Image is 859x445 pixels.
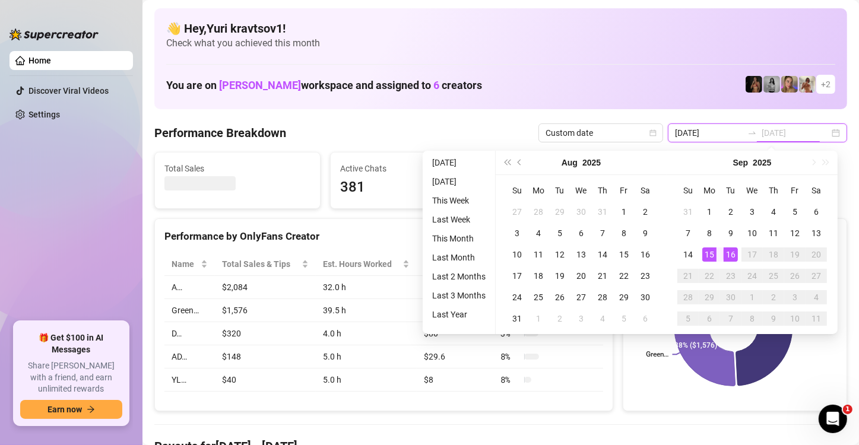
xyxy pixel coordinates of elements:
[681,269,695,283] div: 21
[549,244,570,265] td: 2025-08-12
[766,205,781,219] div: 4
[316,276,417,299] td: 32.0 h
[574,226,588,240] div: 6
[570,244,592,265] td: 2025-08-13
[316,322,417,345] td: 4.0 h
[417,253,493,276] th: Sales / Hour
[809,290,823,304] div: 4
[531,247,546,262] div: 11
[635,265,656,287] td: 2025-08-23
[427,288,490,303] li: Last 3 Months
[638,269,652,283] div: 23
[20,360,122,395] span: Share [PERSON_NAME] with a friend, and earn unlimited rewards
[87,405,95,414] span: arrow-right
[340,162,486,175] span: Active Chats
[746,76,762,93] img: D
[720,223,741,244] td: 2025-09-09
[549,287,570,308] td: 2025-08-26
[699,201,720,223] td: 2025-09-01
[215,299,315,322] td: $1,576
[745,269,759,283] div: 24
[592,265,613,287] td: 2025-08-21
[553,290,567,304] div: 26
[745,311,759,326] div: 8
[500,350,519,363] span: 8 %
[681,205,695,219] div: 31
[528,265,549,287] td: 2025-08-18
[613,180,635,201] th: Fr
[549,265,570,287] td: 2025-08-19
[617,269,631,283] div: 22
[164,322,215,345] td: D…
[784,180,806,201] th: Fr
[20,332,122,355] span: 🎁 Get $100 in AI Messages
[549,223,570,244] td: 2025-08-05
[677,244,699,265] td: 2025-09-14
[741,180,763,201] th: We
[613,308,635,329] td: 2025-09-05
[741,223,763,244] td: 2025-09-10
[427,174,490,189] li: [DATE]
[28,86,109,96] a: Discover Viral Videos
[617,226,631,240] div: 8
[316,299,417,322] td: 39.5 h
[427,307,490,322] li: Last Year
[553,226,567,240] div: 5
[592,308,613,329] td: 2025-09-04
[506,244,528,265] td: 2025-08-10
[733,151,749,174] button: Choose a month
[510,290,524,304] div: 24
[747,128,757,138] span: swap-right
[677,180,699,201] th: Su
[763,201,784,223] td: 2025-09-04
[528,287,549,308] td: 2025-08-25
[809,226,823,240] div: 13
[638,226,652,240] div: 9
[809,269,823,283] div: 27
[613,244,635,265] td: 2025-08-15
[592,180,613,201] th: Th
[681,247,695,262] div: 14
[427,250,490,265] li: Last Month
[510,269,524,283] div: 17
[806,308,827,329] td: 2025-10-11
[677,265,699,287] td: 2025-09-21
[763,180,784,201] th: Th
[510,205,524,219] div: 27
[781,76,798,93] img: Cherry
[788,311,802,326] div: 10
[784,265,806,287] td: 2025-09-26
[806,244,827,265] td: 2025-09-20
[638,311,652,326] div: 6
[806,287,827,308] td: 2025-10-04
[702,269,717,283] div: 22
[675,126,743,139] input: Start date
[809,247,823,262] div: 20
[506,180,528,201] th: Su
[677,308,699,329] td: 2025-10-05
[582,151,601,174] button: Choose a year
[528,308,549,329] td: 2025-09-01
[784,201,806,223] td: 2025-09-05
[506,308,528,329] td: 2025-08-31
[592,287,613,308] td: 2025-08-28
[745,247,759,262] div: 17
[417,345,493,368] td: $29.6
[763,265,784,287] td: 2025-09-25
[741,244,763,265] td: 2025-09-17
[762,126,829,139] input: End date
[635,308,656,329] td: 2025-09-06
[164,299,215,322] td: Green…
[427,155,490,170] li: [DATE]
[570,265,592,287] td: 2025-08-20
[784,223,806,244] td: 2025-09-12
[720,287,741,308] td: 2025-09-30
[677,223,699,244] td: 2025-09-07
[784,308,806,329] td: 2025-10-10
[724,290,738,304] div: 30
[528,180,549,201] th: Mo
[699,265,720,287] td: 2025-09-22
[741,201,763,223] td: 2025-09-03
[417,368,493,392] td: $8
[821,78,831,91] span: + 2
